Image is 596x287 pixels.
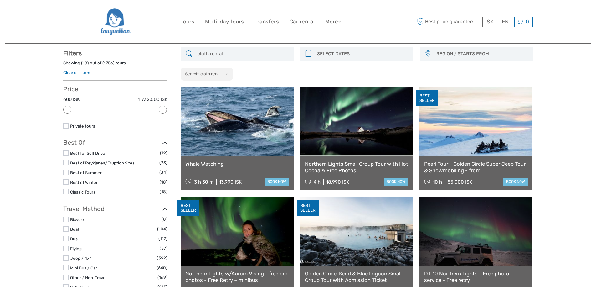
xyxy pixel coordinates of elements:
span: (640) [157,264,167,271]
button: x [221,71,230,77]
a: Golden Circle, Kerid & Blue Lagoon Small Group Tour with Admission Ticket [305,270,408,283]
a: Best of Summer [70,170,102,175]
label: 18 [83,60,87,66]
h3: Travel Method [63,205,167,213]
button: Open LiveChat chat widget [72,10,80,17]
a: Best of Reykjanes/Eruption Sites [70,160,135,165]
a: Whale Watching [185,161,289,167]
span: ISK [485,18,493,25]
span: 10 h [433,179,442,185]
a: Northern Lights Small Group Tour with Hot Cocoa & Free Photos [305,161,408,174]
div: 18.990 ISK [326,179,349,185]
input: SELECT DATES [315,48,410,59]
a: Bicycle [70,217,84,222]
label: 1.732.500 ISK [138,96,167,103]
a: Classic Tours [70,189,95,194]
a: Best of Winter [70,180,98,185]
button: REGION / STARTS FROM [434,49,530,59]
label: 1756 [104,60,113,66]
a: book now [265,178,289,186]
a: Best for Self Drive [70,151,105,156]
span: Best price guarantee [415,17,481,27]
h3: Price [63,85,167,93]
a: book now [503,178,528,186]
div: 13.990 ISK [219,179,242,185]
a: Mini Bus / Car [70,265,97,270]
a: DT 10 Northern Lights - Free photo service - Free retry [424,270,528,283]
a: Northern Lights w/Aurora Viking - free pro photos - Free Retry – minibus [185,270,289,283]
div: BEST SELLER [177,200,199,216]
span: (104) [157,225,167,233]
img: 2954-36deae89-f5b4-4889-ab42-60a468582106_logo_big.png [100,5,131,39]
span: (18) [160,179,167,186]
a: Clear all filters [63,70,90,75]
a: Pearl Tour - Golden Circle Super Jeep Tour & Snowmobiling - from [GEOGRAPHIC_DATA] [424,161,528,174]
span: (57) [160,245,167,252]
div: BEST SELLER [297,200,319,216]
a: More [325,17,342,26]
a: Boat [70,227,79,232]
strong: Filters [63,49,82,57]
span: (117) [158,235,167,242]
span: (23) [159,159,167,166]
span: (19) [160,149,167,157]
span: (8) [162,216,167,223]
span: 4 h [314,179,321,185]
h3: Best Of [63,139,167,146]
input: SEARCH [195,48,290,59]
a: Jeep / 4x4 [70,256,92,261]
span: 0 [525,18,530,25]
a: Flying [70,246,82,251]
div: BEST SELLER [416,90,438,106]
label: 600 ISK [63,96,80,103]
a: Multi-day tours [205,17,244,26]
h2: Search: cloth ren... [185,71,220,76]
span: (18) [160,188,167,195]
a: Private tours [70,123,95,128]
div: EN [499,17,511,27]
a: Bus [70,236,78,241]
a: Transfers [254,17,279,26]
a: Other / Non-Travel [70,275,106,280]
a: Tours [181,17,194,26]
a: Car rental [290,17,315,26]
span: (169) [157,274,167,281]
span: (34) [159,169,167,176]
div: 55.000 ISK [448,179,472,185]
div: Showing ( ) out of ( ) tours [63,60,167,70]
p: We're away right now. Please check back later! [9,11,71,16]
span: (392) [157,254,167,262]
a: book now [384,178,408,186]
span: 3 h 30 m [194,179,213,185]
